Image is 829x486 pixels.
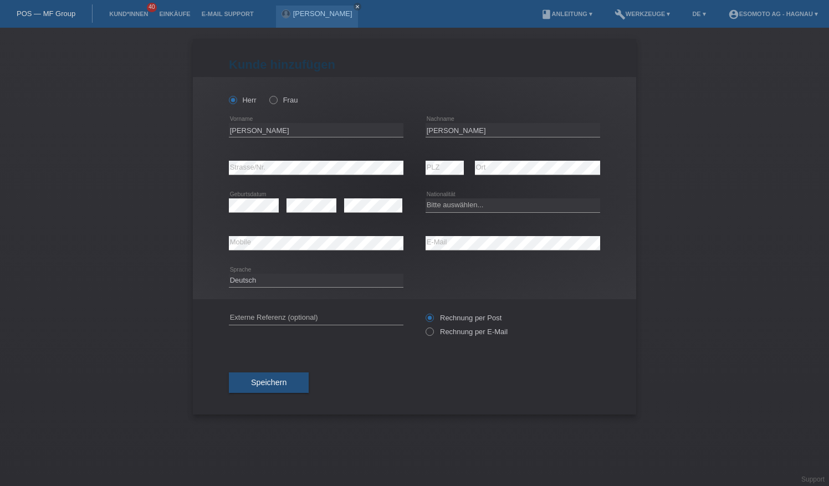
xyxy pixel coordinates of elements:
a: buildWerkzeuge ▾ [609,11,676,17]
i: account_circle [728,9,739,20]
i: build [615,9,626,20]
a: E-Mail Support [196,11,259,17]
label: Rechnung per Post [426,314,502,322]
a: Einkäufe [153,11,196,17]
h1: Kunde hinzufügen [229,58,600,71]
span: 40 [147,3,157,12]
a: DE ▾ [687,11,711,17]
input: Rechnung per Post [426,314,433,328]
label: Herr [229,96,257,104]
input: Rechnung per E-Mail [426,328,433,341]
a: [PERSON_NAME] [293,9,352,18]
label: Frau [269,96,298,104]
input: Herr [229,96,236,103]
i: book [541,9,552,20]
a: bookAnleitung ▾ [535,11,598,17]
button: Speichern [229,372,309,393]
i: close [355,4,360,9]
a: account_circleEsomoto AG - Hagnau ▾ [723,11,823,17]
a: close [354,3,361,11]
label: Rechnung per E-Mail [426,328,508,336]
span: Speichern [251,378,286,387]
input: Frau [269,96,277,103]
a: POS — MF Group [17,9,75,18]
a: Kund*innen [104,11,153,17]
a: Support [801,475,825,483]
